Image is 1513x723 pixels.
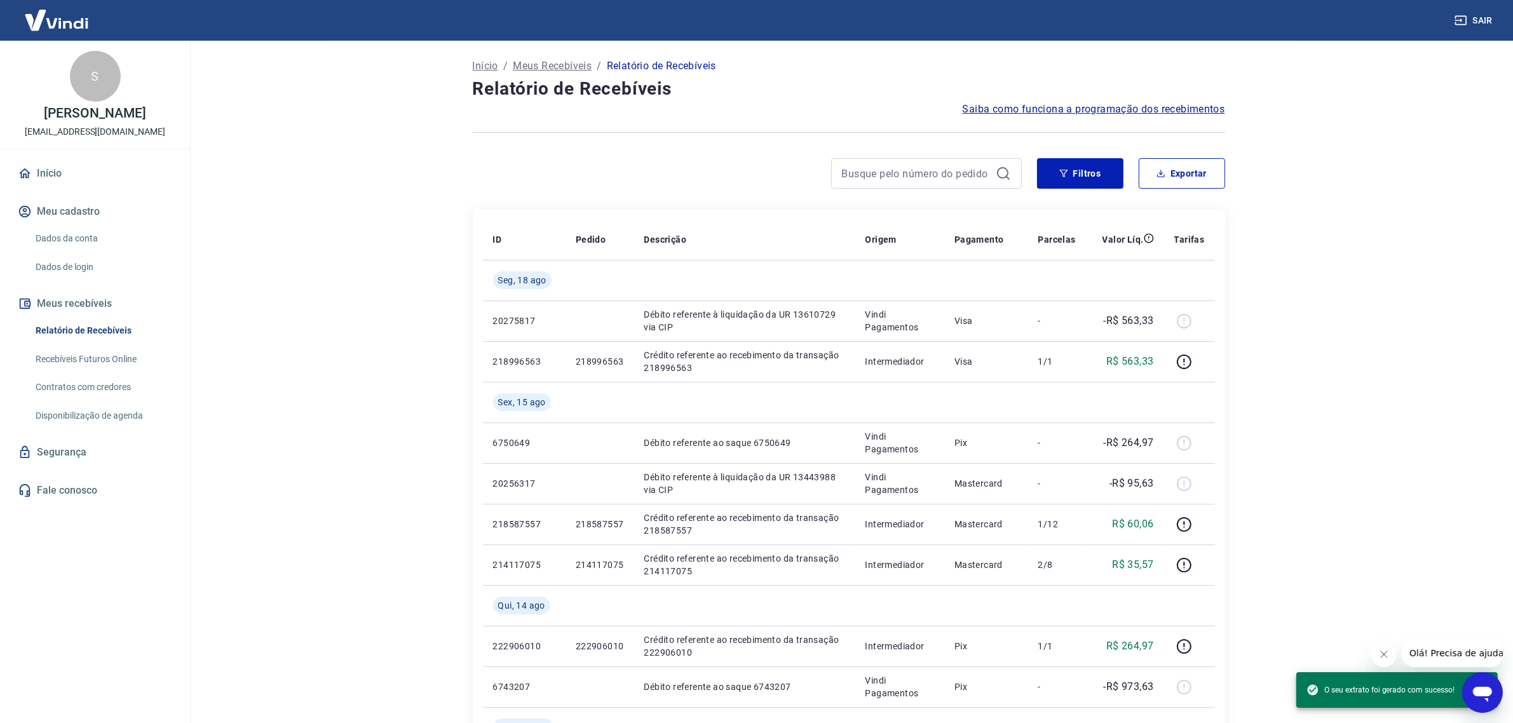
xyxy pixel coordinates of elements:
p: Pedido [576,233,606,246]
p: 1/1 [1038,355,1076,368]
p: Mastercard [954,477,1018,490]
p: Débito referente à liquidação da UR 13443988 via CIP [644,471,845,496]
p: Relatório de Recebíveis [607,58,716,74]
a: Fale conosco [15,476,175,504]
p: Origem [865,233,897,246]
a: Meus Recebíveis [513,58,592,74]
p: - [1038,680,1076,693]
p: 6750649 [493,436,555,449]
a: Segurança [15,438,175,466]
p: Vindi Pagamentos [865,471,934,496]
p: 214117075 [493,558,555,571]
p: Crédito referente ao recebimento da transação 222906010 [644,633,845,659]
p: Vindi Pagamentos [865,308,934,334]
a: Início [473,58,498,74]
h4: Relatório de Recebíveis [473,76,1225,102]
button: Sair [1452,9,1498,32]
p: Pagamento [954,233,1004,246]
span: Olá! Precisa de ajuda? [8,9,107,19]
p: -R$ 563,33 [1104,313,1154,328]
span: Sex, 15 ago [498,396,546,409]
p: Crédito referente ao recebimento da transação 218587557 [644,511,845,537]
a: Relatório de Recebíveis [31,318,175,344]
p: Vindi Pagamentos [865,674,934,699]
p: 218996563 [576,355,624,368]
p: 20256317 [493,477,555,490]
a: Dados da conta [31,226,175,252]
p: R$ 264,97 [1106,639,1154,654]
p: 218587557 [576,518,624,530]
p: 1/12 [1038,518,1076,530]
p: 218587557 [493,518,555,530]
p: Visa [954,355,1018,368]
p: Intermediador [865,558,934,571]
button: Filtros [1037,158,1123,189]
p: Vindi Pagamentos [865,430,934,456]
p: Pix [954,436,1018,449]
p: Mastercard [954,518,1018,530]
p: Descrição [644,233,687,246]
p: - [1038,314,1076,327]
p: Intermediador [865,640,934,652]
p: 2/8 [1038,558,1076,571]
span: Seg, 18 ago [498,274,546,287]
p: Débito referente ao saque 6750649 [644,436,845,449]
p: 218996563 [493,355,555,368]
p: R$ 563,33 [1106,354,1154,369]
iframe: Mensagem da empresa [1402,639,1503,667]
span: Qui, 14 ago [498,599,545,612]
p: -R$ 973,63 [1104,679,1154,694]
p: [PERSON_NAME] [44,107,146,120]
p: R$ 35,57 [1112,557,1153,572]
p: ID [493,233,502,246]
img: Vindi [15,1,98,39]
p: 214117075 [576,558,624,571]
p: - [1038,436,1076,449]
p: 222906010 [576,640,624,652]
a: Início [15,159,175,187]
p: Mastercard [954,558,1018,571]
iframe: Fechar mensagem [1371,642,1397,667]
input: Busque pelo número do pedido [842,164,991,183]
p: Intermediador [865,518,934,530]
p: Valor Líq. [1103,233,1144,246]
p: Intermediador [865,355,934,368]
p: / [503,58,508,74]
button: Exportar [1139,158,1225,189]
p: Pix [954,640,1018,652]
iframe: Botão para abrir a janela de mensagens [1462,672,1503,713]
p: Pix [954,680,1018,693]
button: Meus recebíveis [15,290,175,318]
p: 1/1 [1038,640,1076,652]
p: Tarifas [1174,233,1205,246]
button: Meu cadastro [15,198,175,226]
p: [EMAIL_ADDRESS][DOMAIN_NAME] [25,125,165,139]
a: Disponibilização de agenda [31,403,175,429]
p: 222906010 [493,640,555,652]
a: Saiba como funciona a programação dos recebimentos [963,102,1225,117]
div: S [70,51,121,102]
p: -R$ 264,97 [1104,435,1154,450]
p: Débito referente ao saque 6743207 [644,680,845,693]
p: -R$ 95,63 [1109,476,1154,491]
a: Dados de login [31,254,175,280]
p: R$ 60,06 [1112,517,1153,532]
a: Recebíveis Futuros Online [31,346,175,372]
p: / [597,58,601,74]
p: 6743207 [493,680,555,693]
p: Parcelas [1038,233,1076,246]
p: Crédito referente ao recebimento da transação 214117075 [644,552,845,578]
p: - [1038,477,1076,490]
p: Débito referente à liquidação da UR 13610729 via CIP [644,308,845,334]
p: Crédito referente ao recebimento da transação 218996563 [644,349,845,374]
span: O seu extrato foi gerado com sucesso! [1306,684,1455,696]
a: Contratos com credores [31,374,175,400]
p: 20275817 [493,314,555,327]
p: Visa [954,314,1018,327]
